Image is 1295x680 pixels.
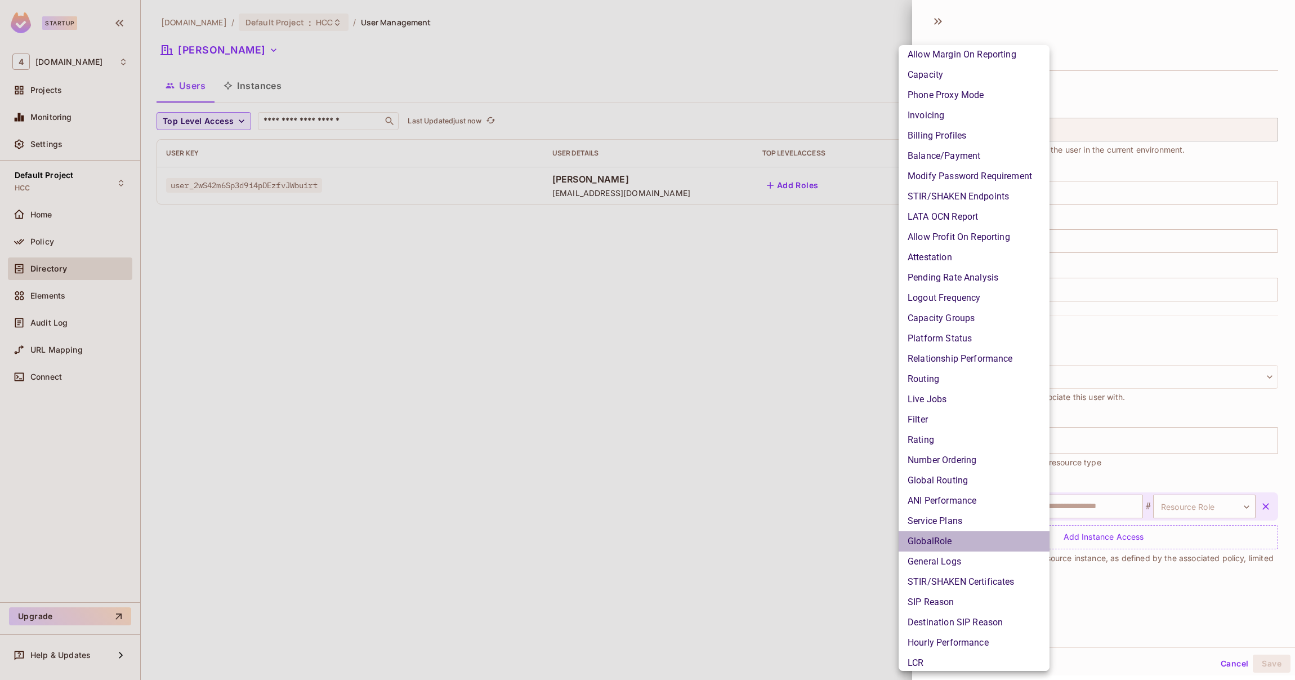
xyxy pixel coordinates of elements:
[899,491,1050,511] li: ANI Performance
[899,328,1050,349] li: Platform Status
[899,552,1050,572] li: General Logs
[899,308,1050,328] li: Capacity Groups
[899,389,1050,410] li: Live Jobs
[899,531,1050,552] li: GlobalRole
[899,65,1050,85] li: Capacity
[899,612,1050,633] li: Destination SIP Reason
[899,247,1050,268] li: Attestation
[899,186,1050,207] li: STIR/SHAKEN Endpoints
[899,105,1050,126] li: Invoicing
[899,369,1050,389] li: Routing
[899,349,1050,369] li: Relationship Performance
[899,126,1050,146] li: Billing Profiles
[899,450,1050,470] li: Number Ordering
[899,166,1050,186] li: Modify Password Requirement
[899,207,1050,227] li: LATA OCN Report
[899,85,1050,105] li: Phone Proxy Mode
[899,653,1050,673] li: LCR
[899,572,1050,592] li: STIR/SHAKEN Certificates
[899,430,1050,450] li: Rating
[899,511,1050,531] li: Service Plans
[899,633,1050,653] li: Hourly Performance
[899,410,1050,430] li: Filter
[899,288,1050,308] li: Logout Frequency
[899,470,1050,491] li: Global Routing
[899,592,1050,612] li: SIP Reason
[899,45,1050,65] li: Allow Margin On Reporting
[899,146,1050,166] li: Balance/Payment
[899,268,1050,288] li: Pending Rate Analysis
[899,227,1050,247] li: Allow Profit On Reporting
